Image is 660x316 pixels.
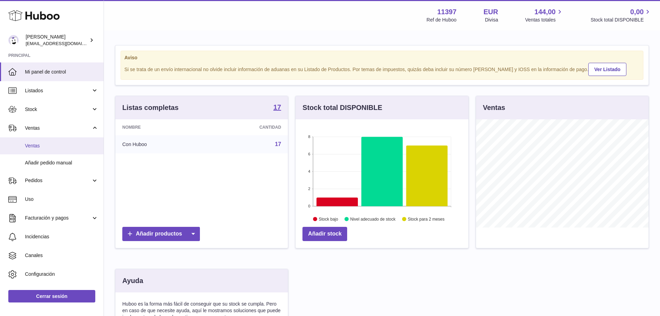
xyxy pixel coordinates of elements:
[26,41,102,46] span: [EMAIL_ADDRESS][DOMAIN_NAME]
[25,143,98,149] span: Ventas
[25,196,98,203] span: Uso
[122,227,200,241] a: Añadir productos
[484,7,498,17] strong: EUR
[25,125,91,131] span: Ventas
[8,48,19,54] span: 16 px
[3,22,101,29] h3: Estilo
[26,34,88,47] div: [PERSON_NAME]
[591,17,652,23] span: Stock total DISPONIBLE
[25,215,91,221] span: Facturación y pagos
[319,217,338,222] text: Stock bajo
[630,7,644,17] span: 0,00
[124,62,640,76] div: Si se trata de un envío internacional no olvide incluir información de aduanas en su Listado de P...
[25,177,91,184] span: Pedidos
[483,103,505,112] h3: Ventas
[25,69,98,75] span: Mi panel de control
[8,35,19,45] img: info@luckybur.com
[588,63,626,76] a: Ver Listado
[525,17,564,23] span: Ventas totales
[302,227,347,241] a: Añadir stock
[308,204,310,208] text: 0
[535,7,556,17] span: 144,00
[485,17,498,23] div: Divisa
[10,9,37,15] a: Back to Top
[525,7,564,23] a: 144,00 Ventas totales
[3,3,101,9] div: Outline
[591,7,652,23] a: 0,00 Stock total DISPONIBLE
[437,7,457,17] strong: 11397
[122,276,143,285] h3: Ayuda
[308,187,310,191] text: 2
[273,104,281,112] a: 17
[302,103,382,112] h3: Stock total DISPONIBLE
[205,119,288,135] th: Cantidad
[3,42,42,48] label: Tamaño de fuente
[115,119,205,135] th: Nombre
[25,160,98,166] span: Añadir pedido manual
[25,252,98,259] span: Canales
[273,104,281,111] strong: 17
[426,17,456,23] div: Ref de Huboo
[25,271,98,277] span: Configuración
[308,135,310,139] text: 8
[25,87,91,94] span: Listados
[124,54,640,61] strong: Aviso
[25,233,98,240] span: Incidencias
[308,169,310,173] text: 4
[115,135,205,153] td: Con Huboo
[122,103,178,112] h3: Listas completas
[308,152,310,156] text: 6
[25,106,91,113] span: Stock
[8,290,95,302] a: Cerrar sesión
[275,141,281,147] a: 17
[408,217,445,222] text: Stock para 2 meses
[350,217,396,222] text: Nivel adecuado de stock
